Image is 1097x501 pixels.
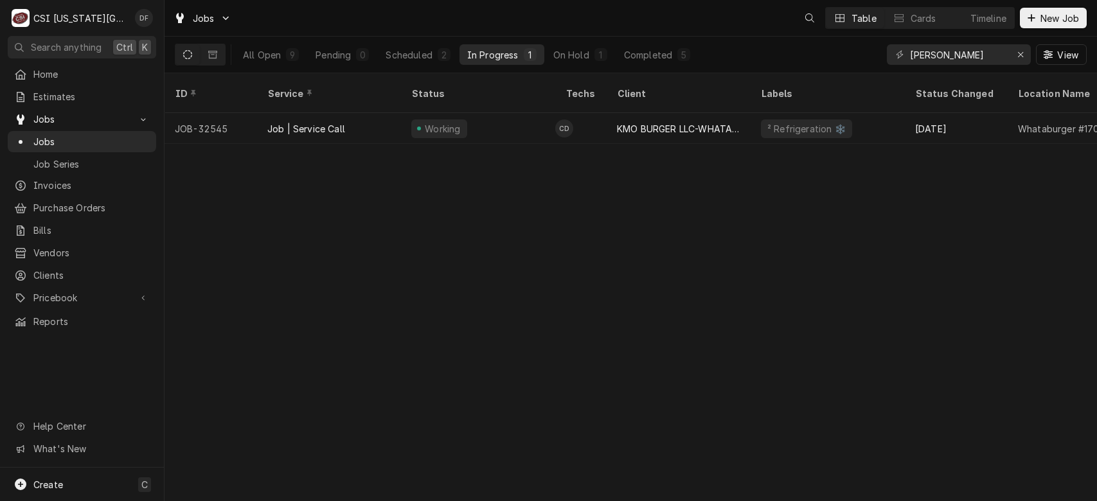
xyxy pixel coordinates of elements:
[8,109,156,130] a: Go to Jobs
[8,131,156,152] a: Jobs
[8,220,156,241] a: Bills
[411,87,542,100] div: Status
[8,197,156,218] a: Purchase Orders
[761,87,895,100] div: Labels
[680,48,688,62] div: 5
[359,48,366,62] div: 0
[116,40,133,54] span: Ctrl
[33,419,148,433] span: Help Center
[8,36,156,58] button: Search anythingCtrlK
[243,48,281,62] div: All Open
[135,9,153,27] div: DF
[8,416,156,437] a: Go to Help Center
[624,48,672,62] div: Completed
[33,12,128,25] div: CSI [US_STATE][GEOGRAPHIC_DATA].
[316,48,351,62] div: Pending
[165,113,257,144] div: JOB-32545
[168,8,236,29] a: Go to Jobs
[141,478,148,491] span: C
[193,12,215,25] span: Jobs
[555,119,573,137] div: Cody Davis's Avatar
[910,44,1006,65] input: Keyword search
[33,291,130,304] span: Pricebook
[970,12,1006,25] div: Timeline
[766,122,847,136] div: ² Refrigeration ❄️
[905,113,1008,144] div: [DATE]
[617,122,740,136] div: KMO BURGER LLC-WHATABURGER
[799,8,820,28] button: Open search
[1055,48,1081,62] span: View
[440,48,448,62] div: 2
[8,287,156,308] a: Go to Pricebook
[33,67,150,81] span: Home
[142,40,148,54] span: K
[8,265,156,286] a: Clients
[8,242,156,263] a: Vendors
[1020,8,1087,28] button: New Job
[617,87,738,100] div: Client
[12,9,30,27] div: C
[267,122,345,136] div: Job | Service Call
[1038,12,1082,25] span: New Job
[8,311,156,332] a: Reports
[1010,44,1031,65] button: Erase input
[8,175,156,196] a: Invoices
[911,12,936,25] div: Cards
[12,9,30,27] div: CSI Kansas City.'s Avatar
[289,48,296,62] div: 9
[8,86,156,107] a: Estimates
[33,135,150,148] span: Jobs
[33,224,150,237] span: Bills
[33,90,150,103] span: Estimates
[267,87,388,100] div: Service
[553,48,589,62] div: On Hold
[467,48,519,62] div: In Progress
[33,479,63,490] span: Create
[566,87,596,100] div: Techs
[852,12,877,25] div: Table
[8,438,156,459] a: Go to What's New
[175,87,244,100] div: ID
[33,201,150,215] span: Purchase Orders
[423,122,462,136] div: Working
[8,64,156,85] a: Home
[135,9,153,27] div: David Fannin's Avatar
[33,157,150,171] span: Job Series
[31,40,102,54] span: Search anything
[597,48,605,62] div: 1
[33,179,150,192] span: Invoices
[33,442,148,455] span: What's New
[33,112,130,126] span: Jobs
[8,154,156,175] a: Job Series
[526,48,534,62] div: 1
[555,119,573,137] div: CD
[33,246,150,259] span: Vendors
[33,268,150,282] span: Clients
[915,87,997,100] div: Status Changed
[1036,44,1087,65] button: View
[33,315,150,328] span: Reports
[386,48,432,62] div: Scheduled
